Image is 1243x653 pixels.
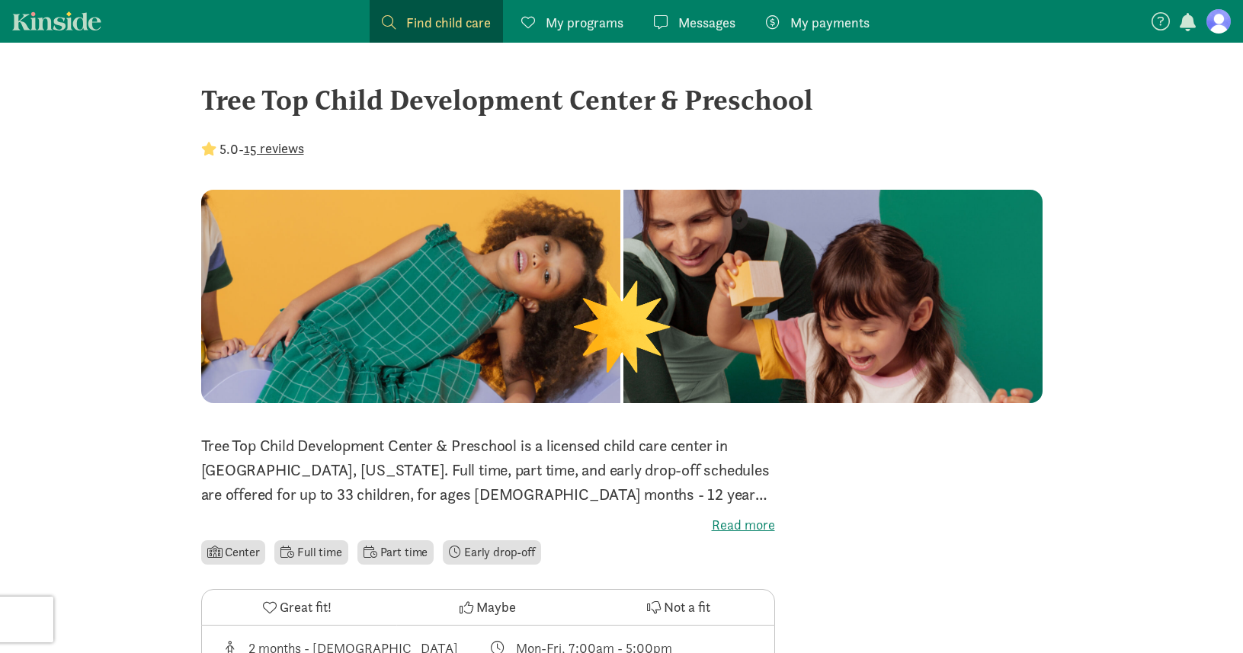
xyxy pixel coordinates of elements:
[201,139,304,159] div: -
[274,540,348,565] li: Full time
[201,516,775,534] label: Read more
[202,590,392,625] button: Great fit!
[12,11,101,30] a: Kinside
[406,12,491,33] span: Find child care
[219,140,239,158] strong: 5.0
[678,12,735,33] span: Messages
[201,79,1043,120] div: Tree Top Child Development Center & Preschool
[201,540,266,565] li: Center
[201,434,775,507] p: Tree Top Child Development Center & Preschool is a licensed child care center in [GEOGRAPHIC_DATA...
[476,597,516,617] span: Maybe
[357,540,434,565] li: Part time
[280,597,332,617] span: Great fit!
[790,12,870,33] span: My payments
[392,590,583,625] button: Maybe
[443,540,541,565] li: Early drop-off
[583,590,774,625] button: Not a fit
[244,138,304,158] button: 15 reviews
[664,597,710,617] span: Not a fit
[546,12,623,33] span: My programs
